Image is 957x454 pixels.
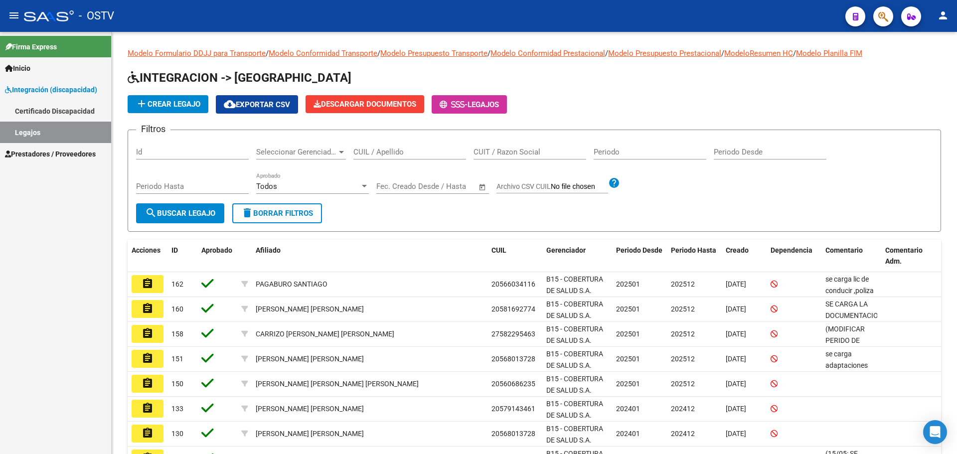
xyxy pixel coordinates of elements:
span: Integración (discapacidad) [5,84,97,95]
span: 202512 [671,280,695,288]
span: Periodo Desde [616,246,662,254]
span: 202501 [616,305,640,313]
mat-icon: cloud_download [224,98,236,110]
div: [PERSON_NAME] [PERSON_NAME] [256,303,364,315]
span: Periodo Hasta [671,246,716,254]
mat-icon: add [136,98,148,110]
span: Gerenciador [546,246,586,254]
button: Buscar Legajo [136,203,224,223]
span: (MODIFICAR PERIDO DE INICO, CORRESPONDE MARZO Y NO MAYO COMO SE COLOCO POR ERROR DE TIPEO-BOREAL) [825,325,876,424]
datatable-header-cell: Afiliado [252,240,487,273]
a: ModeloResumen HC [724,49,793,58]
span: Legajos [468,100,499,109]
datatable-header-cell: ID [167,240,197,273]
span: 20566034116 [491,280,535,288]
datatable-header-cell: CUIL [487,240,542,273]
button: Borrar Filtros [232,203,322,223]
span: 162 [171,280,183,288]
span: 150 [171,380,183,388]
div: [PERSON_NAME] [PERSON_NAME] [256,353,364,365]
input: Fecha inicio [376,182,417,191]
span: Descargar Documentos [314,100,416,109]
button: -Legajos [432,95,507,114]
span: 20568013728 [491,430,535,438]
span: CUIL [491,246,506,254]
span: 160 [171,305,183,313]
span: Inicio [5,63,30,74]
mat-icon: assignment [142,303,154,314]
span: [DATE] [726,430,746,438]
span: 202501 [616,330,640,338]
div: [PERSON_NAME] [PERSON_NAME] [PERSON_NAME] [256,378,419,390]
span: [DATE] [726,330,746,338]
span: 202401 [616,405,640,413]
span: Firma Express [5,41,57,52]
datatable-header-cell: Periodo Desde [612,240,667,273]
a: Modelo Formulario DDJJ para Transporte [128,49,266,58]
input: Fecha fin [426,182,474,191]
span: [DATE] [726,355,746,363]
span: [DATE] [726,305,746,313]
span: 202512 [671,355,695,363]
span: B15 - COBERTURA DE SALUD S.A. (Boreal) [546,300,603,331]
datatable-header-cell: Comentario Adm. [881,240,941,273]
span: Exportar CSV [224,100,290,109]
span: 27582295463 [491,330,535,338]
span: B15 - COBERTURA DE SALUD S.A. (Boreal) [546,325,603,356]
button: Open calendar [477,181,488,193]
datatable-header-cell: Comentario [821,240,881,273]
span: se carga lic de conducir ,poliza y vtv actualizada-15/08/2025-BOREAL [825,275,874,340]
span: 130 [171,430,183,438]
h3: Filtros [136,122,170,136]
div: [PERSON_NAME] [PERSON_NAME] [256,403,364,415]
button: Crear Legajo [128,95,208,113]
mat-icon: assignment [142,402,154,414]
button: Exportar CSV [216,95,298,114]
span: Creado [726,246,749,254]
span: Prestadores / Proveedores [5,149,96,159]
span: B15 - COBERTURA DE SALUD S.A. (Boreal) [546,275,603,306]
span: - [440,100,468,109]
span: Borrar Filtros [241,209,313,218]
span: Seleccionar Gerenciador [256,148,337,156]
datatable-header-cell: Dependencia [767,240,821,273]
span: [DATE] [726,405,746,413]
mat-icon: assignment [142,427,154,439]
span: Crear Legajo [136,100,200,109]
span: ID [171,246,178,254]
span: 20560686235 [491,380,535,388]
a: Modelo Planilla FIM [796,49,862,58]
mat-icon: assignment [142,327,154,339]
span: 202512 [671,330,695,338]
span: 202501 [616,355,640,363]
datatable-header-cell: Acciones [128,240,167,273]
span: Todos [256,182,277,191]
div: PAGABURO SANTIAGO [256,279,327,290]
div: [PERSON_NAME] [PERSON_NAME] [256,428,364,440]
span: 202401 [616,430,640,438]
a: Modelo Conformidad Transporte [269,49,377,58]
span: Archivo CSV CUIL [496,182,551,190]
datatable-header-cell: Creado [722,240,767,273]
span: 202501 [616,380,640,388]
mat-icon: assignment [142,377,154,389]
input: Archivo CSV CUIL [551,182,608,191]
span: B15 - COBERTURA DE SALUD S.A. (Boreal) [546,350,603,381]
mat-icon: delete [241,207,253,219]
span: 133 [171,405,183,413]
span: 151 [171,355,183,363]
span: Aprobado [201,246,232,254]
datatable-header-cell: Gerenciador [542,240,612,273]
div: Open Intercom Messenger [923,420,947,444]
span: [DATE] [726,280,746,288]
mat-icon: help [608,177,620,189]
span: Buscar Legajo [145,209,215,218]
a: Modelo Conformidad Prestacional [490,49,605,58]
span: 202412 [671,405,695,413]
span: [DATE] [726,380,746,388]
span: 202501 [616,280,640,288]
button: Descargar Documentos [306,95,424,113]
span: Dependencia [771,246,812,254]
div: CARRIZO [PERSON_NAME] [PERSON_NAME] [256,328,394,340]
span: 202512 [671,305,695,313]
